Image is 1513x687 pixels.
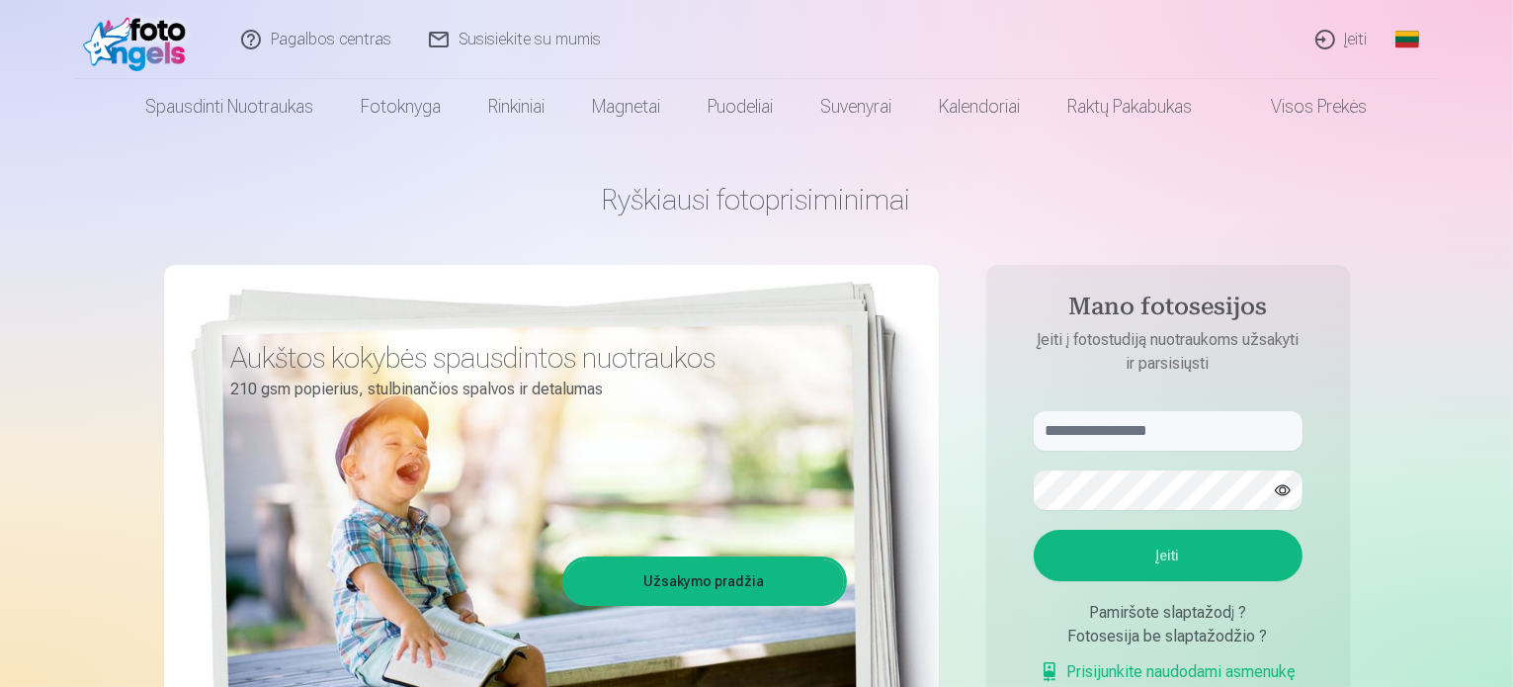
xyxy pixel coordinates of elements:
[465,79,569,134] a: Rinkiniai
[231,376,832,403] p: 210 gsm popierius, stulbinančios spalvos ir detalumas
[231,340,832,376] h3: Aukštos kokybės spausdintos nuotraukos
[798,79,916,134] a: Suvenyrai
[916,79,1045,134] a: Kalendoriai
[1034,601,1303,625] div: Pamiršote slaptažodį ?
[1217,79,1391,134] a: Visos prekės
[123,79,338,134] a: Spausdinti nuotraukas
[164,182,1350,217] h1: Ryškiausi fotoprisiminimai
[1014,328,1322,376] p: Įeiti į fotostudiją nuotraukoms užsakyti ir parsisiųsti
[1045,79,1217,134] a: Raktų pakabukas
[1034,530,1303,581] button: Įeiti
[565,559,844,603] a: Užsakymo pradžia
[1014,293,1322,328] h4: Mano fotosesijos
[83,8,197,71] img: /fa2
[338,79,465,134] a: Fotoknyga
[1040,660,1297,684] a: Prisijunkite naudodami asmenukę
[569,79,685,134] a: Magnetai
[685,79,798,134] a: Puodeliai
[1034,625,1303,648] div: Fotosesija be slaptažodžio ?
